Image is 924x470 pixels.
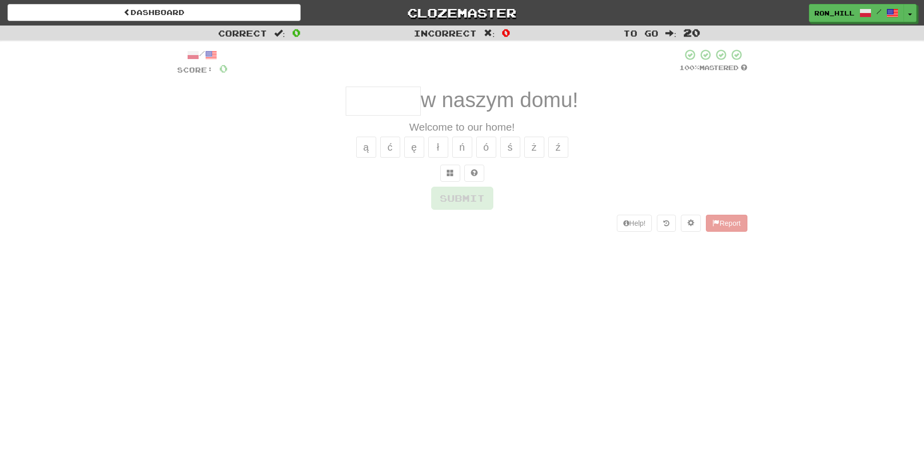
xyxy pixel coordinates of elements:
[452,137,472,158] button: ń
[524,137,544,158] button: ż
[809,4,904,22] a: Ron_Hill /
[440,165,460,182] button: Switch sentence to multiple choice alt+p
[421,88,578,112] span: w naszym domu!
[356,137,376,158] button: ą
[657,215,676,232] button: Round history (alt+y)
[665,29,676,38] span: :
[274,29,285,38] span: :
[316,4,609,22] a: Clozemaster
[8,4,301,21] a: Dashboard
[706,215,747,232] button: Report
[292,27,301,39] span: 0
[428,137,448,158] button: ł
[431,187,493,210] button: Submit
[464,165,484,182] button: Single letter hint - you only get 1 per sentence and score half the points! alt+h
[476,137,496,158] button: ó
[219,62,228,75] span: 0
[623,28,658,38] span: To go
[484,29,495,38] span: :
[683,27,700,39] span: 20
[414,28,477,38] span: Incorrect
[218,28,267,38] span: Correct
[177,49,228,61] div: /
[548,137,568,158] button: ź
[404,137,424,158] button: ę
[177,120,747,135] div: Welcome to our home!
[617,215,652,232] button: Help!
[679,64,747,73] div: Mastered
[814,9,854,18] span: Ron_Hill
[380,137,400,158] button: ć
[177,66,213,74] span: Score:
[502,27,510,39] span: 0
[679,64,699,72] span: 100 %
[876,8,881,15] span: /
[500,137,520,158] button: ś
